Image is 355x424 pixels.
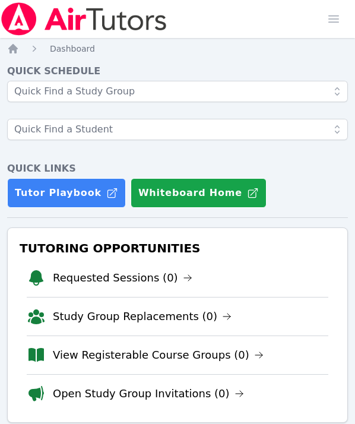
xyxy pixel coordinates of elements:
a: Dashboard [50,43,95,55]
a: Requested Sessions (0) [53,270,192,286]
h4: Quick Links [7,162,348,176]
input: Quick Find a Student [7,119,348,140]
span: Dashboard [50,44,95,53]
a: Open Study Group Invitations (0) [53,385,244,402]
a: Study Group Replacements (0) [53,308,232,325]
nav: Breadcrumb [7,43,348,55]
input: Quick Find a Study Group [7,81,348,102]
h3: Tutoring Opportunities [17,238,338,259]
a: View Registerable Course Groups (0) [53,347,264,363]
a: Tutor Playbook [7,178,126,208]
h4: Quick Schedule [7,64,348,78]
button: Whiteboard Home [131,178,267,208]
